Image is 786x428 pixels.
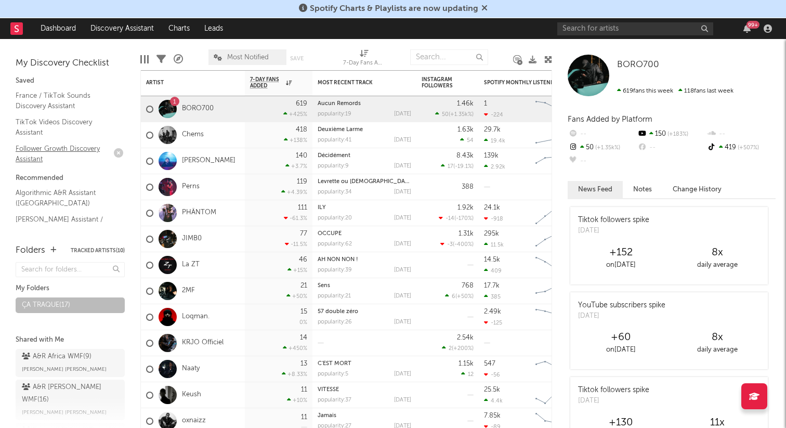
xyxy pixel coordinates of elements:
[16,90,114,111] a: France / TikTok Sounds Discovery Assistant
[16,172,125,185] div: Recommended
[462,282,474,289] div: 768
[286,293,307,300] div: +50 %
[484,267,502,274] div: 409
[318,231,411,237] div: OCCUPÉ
[448,164,453,170] span: 17
[318,257,411,263] div: AH NON NON !
[300,334,307,341] div: 14
[16,334,125,346] div: Shared with Me
[573,259,669,271] div: on [DATE]
[706,141,776,154] div: 419
[174,44,183,74] div: A&R Pipeline
[531,278,578,304] svg: Chart title
[16,214,114,235] a: [PERSON_NAME] Assistant / [GEOGRAPHIC_DATA]
[484,100,487,107] div: 1
[318,283,330,289] a: Sens
[531,382,578,408] svg: Chart title
[182,365,200,373] a: Naaty
[449,346,452,352] span: 2
[297,178,307,185] div: 119
[22,406,107,419] span: [PERSON_NAME] [PERSON_NAME]
[481,5,488,13] span: Dismiss
[557,22,713,35] input: Search for artists
[578,226,649,236] div: [DATE]
[531,252,578,278] svg: Chart title
[669,331,765,344] div: 8 x
[318,153,411,159] div: Décidément
[442,345,474,352] div: ( )
[318,293,351,299] div: popularity: 21
[484,397,503,404] div: 4.4k
[71,248,125,253] button: Tracked Artists(10)
[531,200,578,226] svg: Chart title
[484,215,503,222] div: -918
[435,111,474,118] div: ( )
[298,204,307,211] div: 111
[743,24,751,33] button: 99+
[318,127,363,133] a: Deuxième Larme
[182,391,201,399] a: Keush
[284,215,307,222] div: -61.3 %
[318,179,411,185] div: Levrette ou missionnaire
[394,189,411,195] div: [DATE]
[16,75,125,87] div: Saved
[16,380,125,420] a: A&R [PERSON_NAME] WMF(16)[PERSON_NAME] [PERSON_NAME]
[300,308,307,315] div: 15
[573,344,669,356] div: on [DATE]
[468,372,474,378] span: 12
[394,397,411,403] div: [DATE]
[318,413,411,419] div: Jamais
[318,309,358,315] a: 57 double zéro
[296,152,307,159] div: 140
[22,363,107,375] span: [PERSON_NAME] [PERSON_NAME]
[299,320,307,326] div: 0 %
[457,126,474,133] div: 1.63k
[484,371,500,378] div: -56
[450,112,472,118] span: +1.35k %
[706,127,776,141] div: --
[394,111,411,117] div: [DATE]
[296,126,307,133] div: 418
[578,300,665,311] div: YouTube subscribers spike
[484,163,505,170] div: 2.92k
[285,241,307,248] div: -11.5 %
[484,204,500,211] div: 24.1k
[16,187,114,209] a: Algorithmic A&R Assistant ([GEOGRAPHIC_DATA])
[182,339,224,347] a: KRJO Officiel
[146,80,224,86] div: Artist
[287,397,307,404] div: +10 %
[318,179,414,185] a: Levrette ou [DEMOGRAPHIC_DATA]
[318,319,352,325] div: popularity: 26
[484,152,499,159] div: 139k
[617,60,659,70] a: BORO700
[457,204,474,211] div: 1.92k
[182,313,209,321] a: Loqman.
[16,297,125,313] a: ÇA TRAQUE(17)
[318,309,411,315] div: 57 double zéro
[318,231,342,237] a: OCCUPÉ
[290,56,304,61] button: Save
[16,116,114,138] a: TikTok Videos Discovery Assistant
[484,319,502,326] div: -125
[568,115,652,123] span: Fans Added by Platform
[161,18,197,39] a: Charts
[484,256,500,263] div: 14.5k
[578,311,665,321] div: [DATE]
[16,349,125,377] a: A&R Africa WMF(9)[PERSON_NAME] [PERSON_NAME]
[617,60,659,69] span: BORO700
[662,181,732,198] button: Change History
[318,205,411,211] div: ILY
[283,345,307,352] div: +450 %
[445,293,474,300] div: ( )
[182,261,200,269] a: La ZT
[156,44,166,74] div: Filters
[457,334,474,341] div: 2.54k
[318,101,361,107] a: Aucun Remords
[22,351,91,363] div: A&R Africa WMF ( 9 )
[140,44,149,74] div: Edit Columns
[318,361,351,367] a: C'EST MORT
[16,57,125,70] div: My Discovery Checklist
[318,267,352,273] div: popularity: 39
[287,267,307,274] div: +15 %
[16,262,125,277] input: Search for folders...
